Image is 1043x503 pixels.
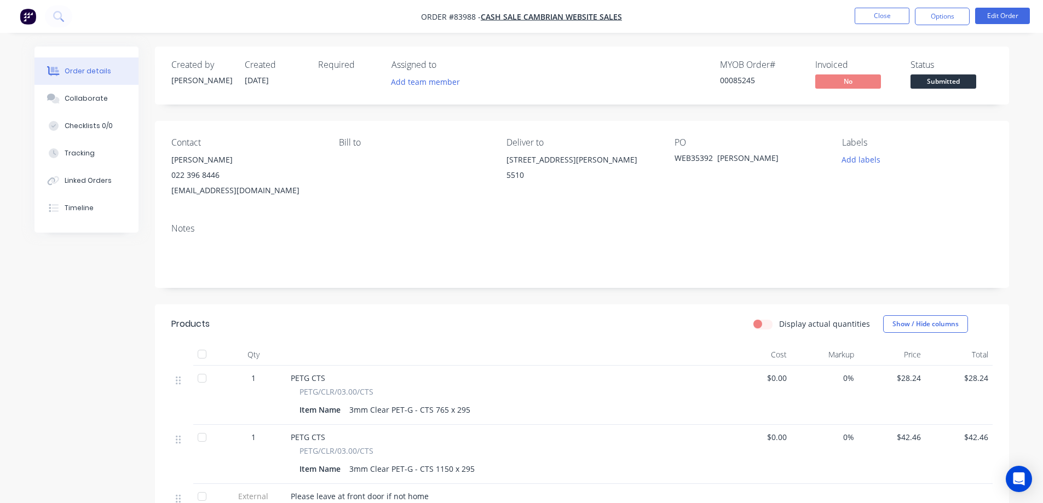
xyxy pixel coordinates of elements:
[911,60,993,70] div: Status
[925,344,993,366] div: Total
[318,60,378,70] div: Required
[385,74,465,89] button: Add team member
[291,432,325,442] span: PETG CTS
[221,344,286,366] div: Qty
[675,152,811,167] div: WEB35392 [PERSON_NAME]
[299,386,373,397] span: PETG/CLR/03.00/CTS
[815,74,881,88] span: No
[245,60,305,70] div: Created
[171,167,321,183] div: 022 396 8446
[291,491,429,501] span: Please leave at front door if not home
[391,60,501,70] div: Assigned to
[836,152,886,167] button: Add labels
[65,66,111,76] div: Order details
[915,8,970,25] button: Options
[729,372,787,384] span: $0.00
[481,11,622,22] a: cash sale CAMBRIAN WEBSITE SALES
[225,490,282,502] span: External
[842,137,992,148] div: Labels
[251,372,256,384] span: 1
[724,344,792,366] div: Cost
[675,137,825,148] div: PO
[506,137,656,148] div: Deliver to
[251,431,256,443] span: 1
[339,137,489,148] div: Bill to
[729,431,787,443] span: $0.00
[65,148,95,158] div: Tracking
[299,461,345,477] div: Item Name
[391,74,466,89] button: Add team member
[171,223,993,234] div: Notes
[911,74,976,88] span: Submitted
[171,60,232,70] div: Created by
[34,194,139,222] button: Timeline
[34,140,139,167] button: Tracking
[911,74,976,91] button: Submitted
[171,152,321,167] div: [PERSON_NAME]
[506,152,656,167] div: [STREET_ADDRESS][PERSON_NAME]
[299,402,345,418] div: Item Name
[171,137,321,148] div: Contact
[930,372,988,384] span: $28.24
[34,57,139,85] button: Order details
[506,167,656,183] div: 5510
[421,11,481,22] span: Order #83988 -
[171,317,210,331] div: Products
[930,431,988,443] span: $42.46
[34,85,139,112] button: Collaborate
[855,8,909,24] button: Close
[245,75,269,85] span: [DATE]
[1006,466,1032,492] div: Open Intercom Messenger
[65,203,94,213] div: Timeline
[171,183,321,198] div: [EMAIL_ADDRESS][DOMAIN_NAME]
[883,315,968,333] button: Show / Hide columns
[34,112,139,140] button: Checklists 0/0
[65,176,112,186] div: Linked Orders
[171,74,232,86] div: [PERSON_NAME]
[815,60,897,70] div: Invoiced
[863,431,921,443] span: $42.46
[291,373,325,383] span: PETG CTS
[34,167,139,194] button: Linked Orders
[796,372,854,384] span: 0%
[299,445,373,456] span: PETG/CLR/03.00/CTS
[796,431,854,443] span: 0%
[20,8,36,25] img: Factory
[65,94,108,103] div: Collaborate
[858,344,926,366] div: Price
[863,372,921,384] span: $28.24
[791,344,858,366] div: Markup
[506,152,656,187] div: [STREET_ADDRESS][PERSON_NAME]5510
[345,402,475,418] div: 3mm Clear PET-G - CTS 765 x 295
[779,318,870,329] label: Display actual quantities
[975,8,1030,24] button: Edit Order
[345,461,479,477] div: 3mm Clear PET-G - CTS 1150 x 295
[720,60,802,70] div: MYOB Order #
[171,152,321,198] div: [PERSON_NAME]022 396 8446[EMAIL_ADDRESS][DOMAIN_NAME]
[720,74,802,86] div: 00085245
[65,121,113,131] div: Checklists 0/0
